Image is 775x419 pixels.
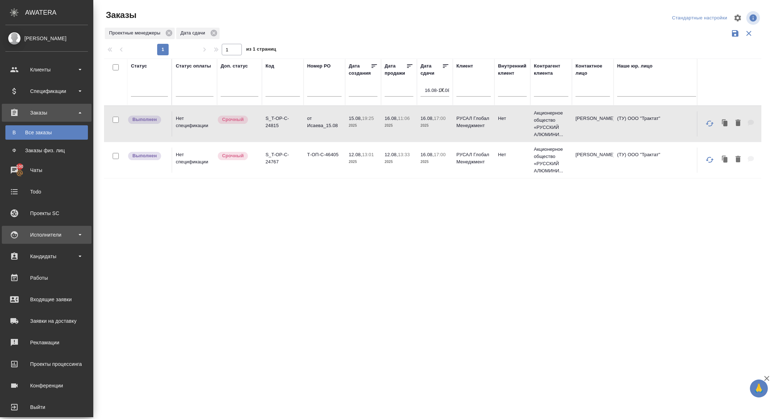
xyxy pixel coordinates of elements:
[127,115,168,125] div: Выставляет ПМ после сдачи и проведения начислений. Последний этап для ПМа
[534,62,568,77] div: Контрагент клиента
[718,152,732,167] button: Клонировать
[398,152,410,157] p: 13:33
[498,115,527,122] p: Нет
[732,116,744,131] button: Удалить
[746,11,761,25] span: Посмотреть информацию
[132,116,157,123] p: Выполнен
[421,116,434,121] p: 16.08,
[5,294,88,305] div: Входящие заявки
[614,111,700,136] td: (ТУ) ООО "Трактат"
[266,115,300,129] p: S_T-OP-C-24815
[572,148,614,173] td: [PERSON_NAME]
[5,316,88,326] div: Заявки на доставку
[176,28,220,39] div: Дата сдачи
[385,116,398,121] p: 16.08,
[5,64,88,75] div: Клиенты
[421,152,434,157] p: 16.08,
[127,151,168,161] div: Выставляет ПМ после сдачи и проведения начислений. Последний этап для ПМа
[5,125,88,140] a: ВВсе заказы
[753,381,765,396] span: 🙏
[5,186,88,197] div: Todo
[246,45,276,55] span: из 1 страниц
[572,111,614,136] td: [PERSON_NAME]
[701,151,718,168] button: Обновить
[217,115,258,125] div: Выставляется автоматически, если на указанный объем услуг необходимо больше времени в стандартном...
[5,208,88,219] div: Проекты SC
[266,62,274,70] div: Код
[5,165,88,176] div: Чаты
[385,152,398,157] p: 12.08,
[614,148,700,173] td: (ТУ) ООО "Трактат"
[109,29,163,37] p: Проектные менеджеры
[534,110,568,138] p: Акционерное общество «РУССКИЙ АЛЮМИНИ...
[617,62,653,70] div: Наше юр. лицо
[2,355,91,373] a: Проекты процессинга
[132,152,157,159] p: Выполнен
[732,152,744,167] button: Удалить
[349,62,371,77] div: Дата создания
[12,163,28,170] span: 100
[362,152,374,157] p: 13:01
[2,334,91,352] a: Рекламации
[2,269,91,287] a: Работы
[576,62,610,77] div: Контактное лицо
[718,116,732,131] button: Клонировать
[217,151,258,161] div: Выставляется автоматически, если на указанный объем услуг необходимо больше времени в стандартном...
[2,204,91,222] a: Проекты SC
[307,62,330,70] div: Номер PO
[5,143,88,158] a: ФЗаказы физ. лиц
[729,9,746,27] span: Настроить таблицу
[750,380,768,397] button: 🙏
[176,62,211,70] div: Статус оплаты
[498,62,527,77] div: Внутренний клиент
[2,377,91,395] a: Конференции
[2,398,91,416] a: Выйти
[5,380,88,391] div: Конференции
[385,62,406,77] div: Дата продажи
[385,158,413,166] p: 2025
[105,28,175,39] div: Проектные менеджеры
[222,116,244,123] p: Срочный
[498,151,527,158] p: Нет
[104,9,136,21] span: Заказы
[728,27,742,40] button: Сохранить фильтры
[304,148,345,173] td: Т-ОП-С-46405
[385,122,413,129] p: 2025
[5,107,88,118] div: Заказы
[421,158,449,166] p: 2025
[2,161,91,179] a: 100Чаты
[5,337,88,348] div: Рекламации
[5,34,88,42] div: [PERSON_NAME]
[131,62,147,70] div: Статус
[398,116,410,121] p: 11:06
[2,183,91,201] a: Todo
[349,122,377,129] p: 2025
[2,290,91,308] a: Входящие заявки
[172,111,217,136] td: Нет спецификации
[266,151,300,166] p: S_T-OP-C-24767
[9,129,84,136] div: Все заказы
[2,312,91,330] a: Заявки на доставку
[349,158,377,166] p: 2025
[5,229,88,240] div: Исполнители
[5,251,88,262] div: Кандидаты
[222,152,244,159] p: Срочный
[25,5,93,20] div: AWATERA
[349,116,362,121] p: 15.08,
[742,27,756,40] button: Сбросить фильтры
[434,152,446,157] p: 17:00
[434,116,446,121] p: 17:00
[670,13,729,24] div: split button
[221,62,248,70] div: Доп. статус
[9,147,84,154] div: Заказы физ. лиц
[456,62,473,70] div: Клиент
[534,146,568,174] p: Акционерное общество «РУССКИЙ АЛЮМИНИ...
[349,152,362,157] p: 12.08,
[456,151,491,166] p: РУСАЛ Глобал Менеджмент
[5,402,88,413] div: Выйти
[180,29,208,37] p: Дата сдачи
[421,62,442,77] div: Дата сдачи
[421,122,449,129] p: 2025
[5,273,88,283] div: Работы
[304,111,345,136] td: от Исаева_15.08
